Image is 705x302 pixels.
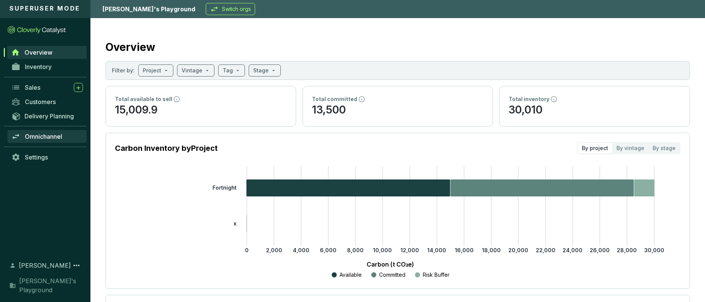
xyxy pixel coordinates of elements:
[347,247,364,253] tspan: 8,000
[8,130,87,143] a: Omnichannel
[266,247,282,253] tspan: 2,000
[8,151,87,164] a: Settings
[340,271,362,279] p: Available
[126,260,654,269] p: Carbon (t CO₂e)
[373,247,392,253] tspan: 10,000
[234,220,237,227] tspan: x
[578,143,612,153] div: By project
[19,276,83,294] span: [PERSON_NAME]'s Playground
[312,95,357,103] p: Total committed
[312,103,484,117] p: 13,500
[8,81,87,94] a: Sales
[455,247,474,253] tspan: 16,000
[8,95,87,108] a: Customers
[24,49,52,56] span: Overview
[509,103,681,117] p: 30,010
[115,103,287,117] p: 15,009.9
[102,5,195,14] p: [PERSON_NAME]'s Playground
[8,60,87,73] a: Inventory
[19,261,71,270] span: [PERSON_NAME]
[8,110,87,122] a: Delivery Planning
[245,247,249,253] tspan: 0
[508,247,528,253] tspan: 20,000
[379,271,405,279] p: Committed
[106,39,155,55] h2: Overview
[509,95,549,103] p: Total inventory
[206,3,255,15] button: Switch orgs
[25,63,52,71] span: Inventory
[293,247,309,253] tspan: 4,000
[482,247,501,253] tspan: 18,000
[7,46,87,59] a: Overview
[213,184,237,191] tspan: Fortnight
[536,247,555,253] tspan: 22,000
[222,5,251,13] p: Switch orgs
[25,133,62,140] span: Omnichannel
[24,112,74,120] span: Delivery Planning
[25,153,48,161] span: Settings
[648,143,680,153] div: By stage
[320,247,336,253] tspan: 6,000
[115,95,172,103] p: Total available to sell
[644,247,664,253] tspan: 30,000
[115,143,218,153] p: Carbon Inventory by Project
[617,247,637,253] tspan: 28,000
[577,142,681,154] div: segmented control
[427,247,446,253] tspan: 14,000
[612,143,648,153] div: By vintage
[401,247,419,253] tspan: 12,000
[25,98,56,106] span: Customers
[112,67,135,74] p: Filter by:
[563,247,583,253] tspan: 24,000
[25,84,40,91] span: Sales
[590,247,610,253] tspan: 26,000
[423,271,450,279] p: Risk Buffer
